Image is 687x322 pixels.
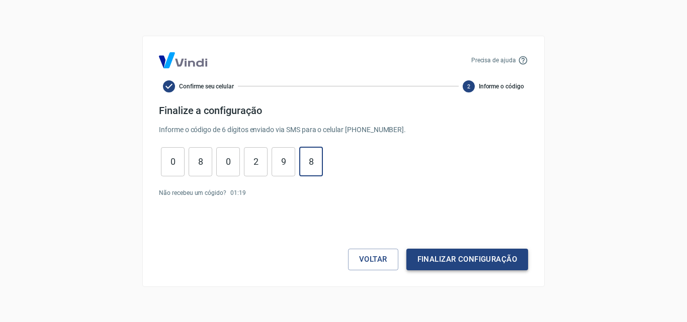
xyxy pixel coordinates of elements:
p: Informe o código de 6 dígitos enviado via SMS para o celular [PHONE_NUMBER] . [159,125,528,135]
h4: Finalize a configuração [159,104,528,117]
p: Precisa de ajuda [471,56,516,65]
p: 01 : 19 [230,188,246,197]
button: Finalizar configuração [406,249,528,270]
text: 2 [467,83,470,89]
button: Voltar [348,249,398,270]
p: Não recebeu um cógido? [159,188,226,197]
span: Informe o código [479,82,524,91]
img: Logo Vind [159,52,207,68]
span: Confirme seu celular [179,82,234,91]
